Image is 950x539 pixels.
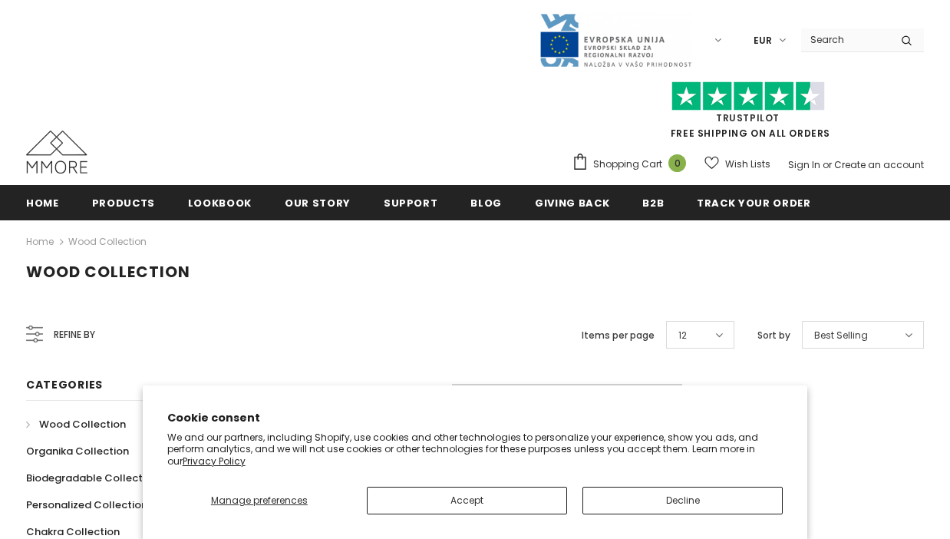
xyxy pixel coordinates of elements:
[26,411,126,438] a: Wood Collection
[757,328,790,343] label: Sort by
[183,455,246,468] a: Privacy Policy
[188,185,252,220] a: Lookbook
[535,196,609,210] span: Giving back
[26,491,147,518] a: Personalized Collection
[54,326,95,343] span: Refine by
[188,196,252,210] span: Lookbook
[725,157,770,172] span: Wish Lists
[823,158,832,171] span: or
[678,328,687,343] span: 12
[642,196,664,210] span: B2B
[167,410,783,426] h2: Cookie consent
[384,185,438,220] a: support
[92,185,155,220] a: Products
[26,524,120,539] span: Chakra Collection
[593,157,662,172] span: Shopping Cart
[26,233,54,251] a: Home
[26,185,59,220] a: Home
[26,471,158,485] span: Biodegradable Collection
[470,196,502,210] span: Blog
[788,158,820,171] a: Sign In
[39,417,126,432] span: Wood Collection
[384,196,438,210] span: support
[572,88,924,140] span: FREE SHIPPING ON ALL ORDERS
[539,12,692,68] img: Javni Razpis
[716,111,780,124] a: Trustpilot
[26,444,129,458] span: Organika Collection
[535,185,609,220] a: Giving back
[26,438,129,465] a: Organika Collection
[704,150,770,177] a: Wish Lists
[572,153,694,176] a: Shopping Cart 0
[92,196,155,210] span: Products
[26,261,190,283] span: Wood Collection
[671,81,825,111] img: Trust Pilot Stars
[367,487,567,514] button: Accept
[814,328,868,343] span: Best Selling
[470,185,502,220] a: Blog
[697,196,810,210] span: Track your order
[167,487,351,514] button: Manage preferences
[642,185,664,220] a: B2B
[26,131,87,174] img: MMORE Cases
[834,158,924,171] a: Create an account
[668,154,686,172] span: 0
[26,465,158,491] a: Biodegradable Collection
[167,432,783,468] p: We and our partners, including Shopify, use cookies and other technologies to personalize your ex...
[285,185,351,220] a: Our Story
[697,185,810,220] a: Track your order
[582,487,783,514] button: Decline
[539,33,692,46] a: Javni Razpis
[285,196,351,210] span: Our Story
[801,28,889,51] input: Search Site
[211,494,308,507] span: Manage preferences
[26,196,59,210] span: Home
[754,33,772,48] span: EUR
[68,235,147,248] a: Wood Collection
[26,377,103,392] span: Categories
[26,498,147,512] span: Personalized Collection
[582,328,655,343] label: Items per page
